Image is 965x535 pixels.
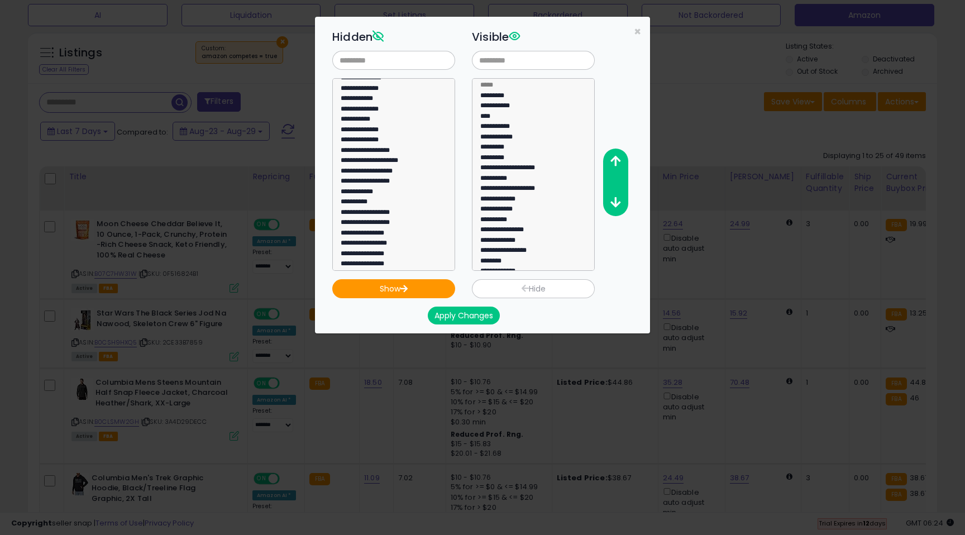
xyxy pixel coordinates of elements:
[472,279,595,298] button: Hide
[428,307,500,324] button: Apply Changes
[332,279,455,298] button: Show
[472,28,595,45] h3: Visible
[634,23,641,40] span: ×
[332,28,455,45] h3: Hidden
